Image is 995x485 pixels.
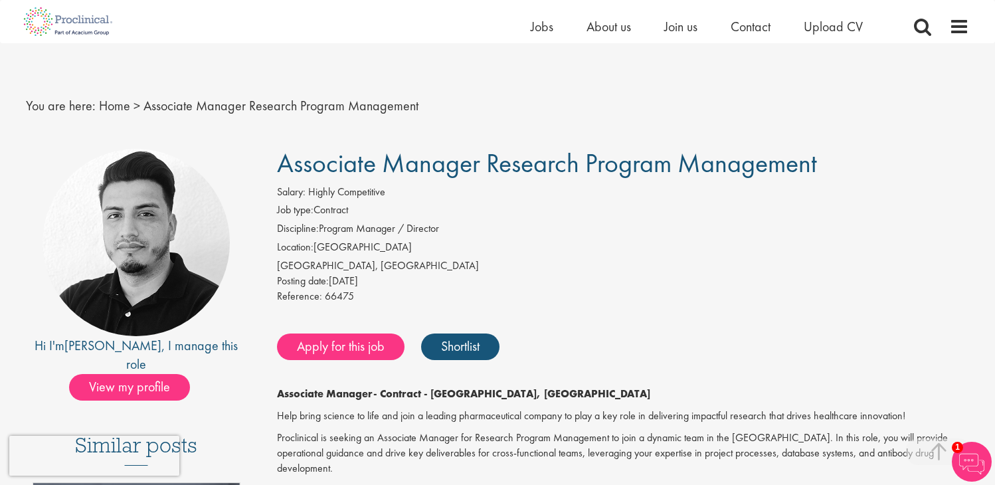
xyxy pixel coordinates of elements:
[277,274,970,289] div: [DATE]
[277,289,322,304] label: Reference:
[421,334,499,360] a: Shortlist
[373,387,650,401] strong: - Contract - [GEOGRAPHIC_DATA], [GEOGRAPHIC_DATA]
[587,18,631,35] a: About us
[277,240,970,258] li: [GEOGRAPHIC_DATA]
[143,97,418,114] span: Associate Manager Research Program Management
[731,18,770,35] a: Contact
[134,97,140,114] span: >
[952,442,992,482] img: Chatbot
[64,337,161,354] a: [PERSON_NAME]
[43,149,230,336] img: imeage of recruiter Anderson Maldonado
[277,185,306,200] label: Salary:
[308,185,385,199] span: Highly Competitive
[277,146,817,180] span: Associate Manager Research Program Management
[531,18,553,35] a: Jobs
[804,18,863,35] a: Upload CV
[9,436,179,476] iframe: reCAPTCHA
[26,97,96,114] span: You are here:
[75,434,197,466] h3: Similar posts
[277,221,970,240] li: Program Manager / Director
[277,221,319,237] label: Discipline:
[26,336,247,374] div: Hi I'm , I manage this role
[664,18,697,35] a: Join us
[277,409,970,424] p: Help bring science to life and join a leading pharmaceutical company to play a key role in delive...
[952,442,963,453] span: 1
[277,431,970,476] p: Proclinical is seeking an Associate Manager for Research Program Management to join a dynamic tea...
[99,97,130,114] a: breadcrumb link
[277,258,970,274] div: [GEOGRAPHIC_DATA], [GEOGRAPHIC_DATA]
[325,289,354,303] span: 66475
[69,374,190,401] span: View my profile
[277,334,405,360] a: Apply for this job
[277,387,373,401] strong: Associate Manager
[69,377,203,394] a: View my profile
[277,203,970,221] li: Contract
[277,203,314,218] label: Job type:
[277,274,329,288] span: Posting date:
[277,240,314,255] label: Location:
